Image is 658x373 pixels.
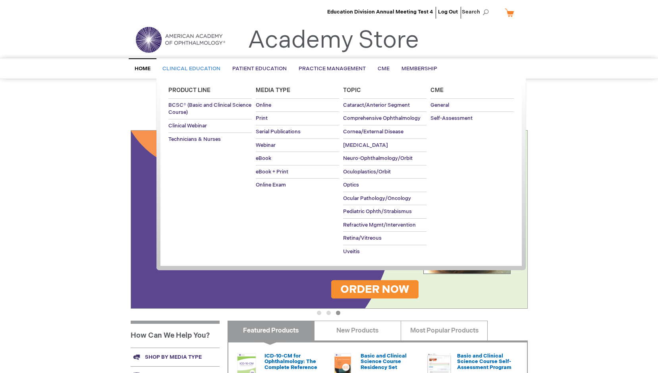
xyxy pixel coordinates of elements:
[326,311,331,315] button: 2 of 3
[343,87,361,94] span: Topic
[430,115,473,121] span: Self-Assessment
[336,311,340,315] button: 3 of 3
[438,9,458,15] a: Log Out
[299,65,366,72] span: Practice Management
[256,169,288,175] span: eBook + Print
[168,102,251,116] span: BCSC® (Basic and Clinical Science Course)
[256,129,301,135] span: Serial Publications
[232,65,287,72] span: Patient Education
[401,65,437,72] span: Membership
[343,115,421,121] span: Comprehensive Ophthalmology
[343,155,413,162] span: Neuro-Ophthalmology/Orbit
[168,136,221,142] span: Technicians & Nurses
[361,353,407,371] a: Basic and Clinical Science Course Residency Set
[317,311,321,315] button: 1 of 3
[343,142,388,148] span: [MEDICAL_DATA]
[327,9,433,15] a: Education Division Annual Meeting Test 4
[343,129,403,135] span: Cornea/External Disease
[256,155,271,162] span: eBook
[264,353,317,371] a: ICD-10-CM for Ophthalmology: The Complete Reference
[256,115,268,121] span: Print
[256,102,271,108] span: Online
[343,248,360,255] span: Uveitis
[256,182,286,188] span: Online Exam
[162,65,220,72] span: Clinical Education
[314,321,401,340] a: New Products
[343,169,391,175] span: Oculoplastics/Orbit
[228,321,315,340] a: Featured Products
[430,102,449,108] span: General
[462,4,492,20] span: Search
[343,222,416,228] span: Refractive Mgmt/Intervention
[256,142,276,148] span: Webinar
[378,65,390,72] span: CME
[168,87,210,94] span: Product Line
[135,65,151,72] span: Home
[343,102,410,108] span: Cataract/Anterior Segment
[401,321,488,340] a: Most Popular Products
[457,353,511,371] a: Basic and Clinical Science Course Self-Assessment Program
[131,321,220,348] h1: How Can We Help You?
[256,87,290,94] span: Media Type
[168,123,207,129] span: Clinical Webinar
[131,348,220,366] a: Shop by media type
[343,235,382,241] span: Retina/Vitreous
[343,195,411,202] span: Ocular Pathology/Oncology
[248,26,419,55] a: Academy Store
[343,208,412,215] span: Pediatric Ophth/Strabismus
[430,87,444,94] span: Cme
[343,182,359,188] span: Optics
